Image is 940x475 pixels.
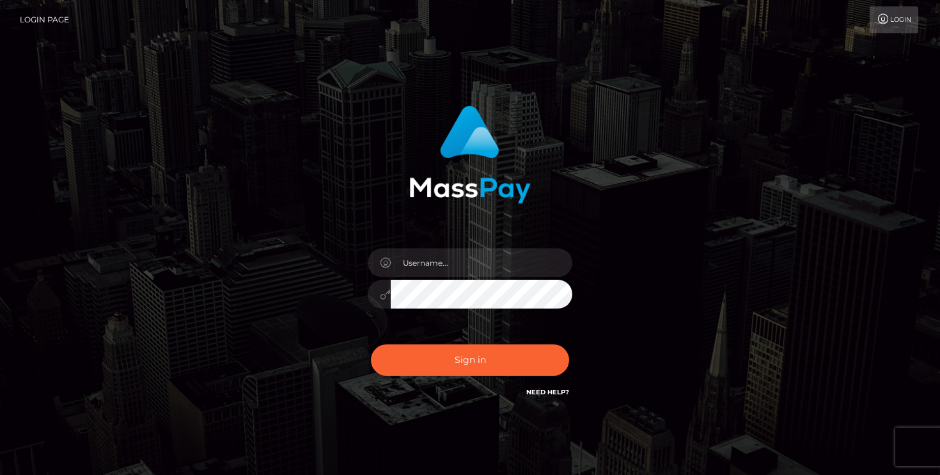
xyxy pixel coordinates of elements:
[409,106,531,204] img: MassPay Login
[371,344,569,376] button: Sign in
[20,6,69,33] a: Login Page
[391,248,572,277] input: Username...
[526,388,569,396] a: Need Help?
[870,6,918,33] a: Login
